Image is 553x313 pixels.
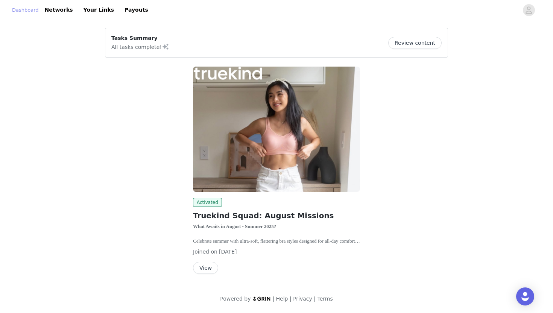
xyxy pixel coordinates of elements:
[193,249,217,255] span: Joined on
[193,223,276,229] strong: What Awaits in August - Summer 2025?
[79,2,119,18] a: Your Links
[388,37,442,49] button: Review content
[111,42,169,51] p: All tasks complete!
[290,296,292,302] span: |
[317,296,333,302] a: Terms
[525,4,532,16] div: avatar
[120,2,153,18] a: Payouts
[276,296,288,302] a: Help
[40,2,77,18] a: Networks
[193,67,360,192] img: Truekind
[193,238,360,258] span: Celebrate summer with ultra-soft, flattering bra styles designed for all-day comfort and effortle...
[219,249,237,255] span: [DATE]
[516,287,534,305] div: Open Intercom Messenger
[12,6,39,14] a: Dashboard
[193,198,222,207] span: Activated
[193,262,218,274] button: View
[220,296,251,302] span: Powered by
[273,296,275,302] span: |
[193,210,360,221] h2: Truekind Squad: August Missions
[252,296,271,301] img: logo
[111,34,169,42] p: Tasks Summary
[293,296,312,302] a: Privacy
[193,265,218,271] a: View
[314,296,316,302] span: |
